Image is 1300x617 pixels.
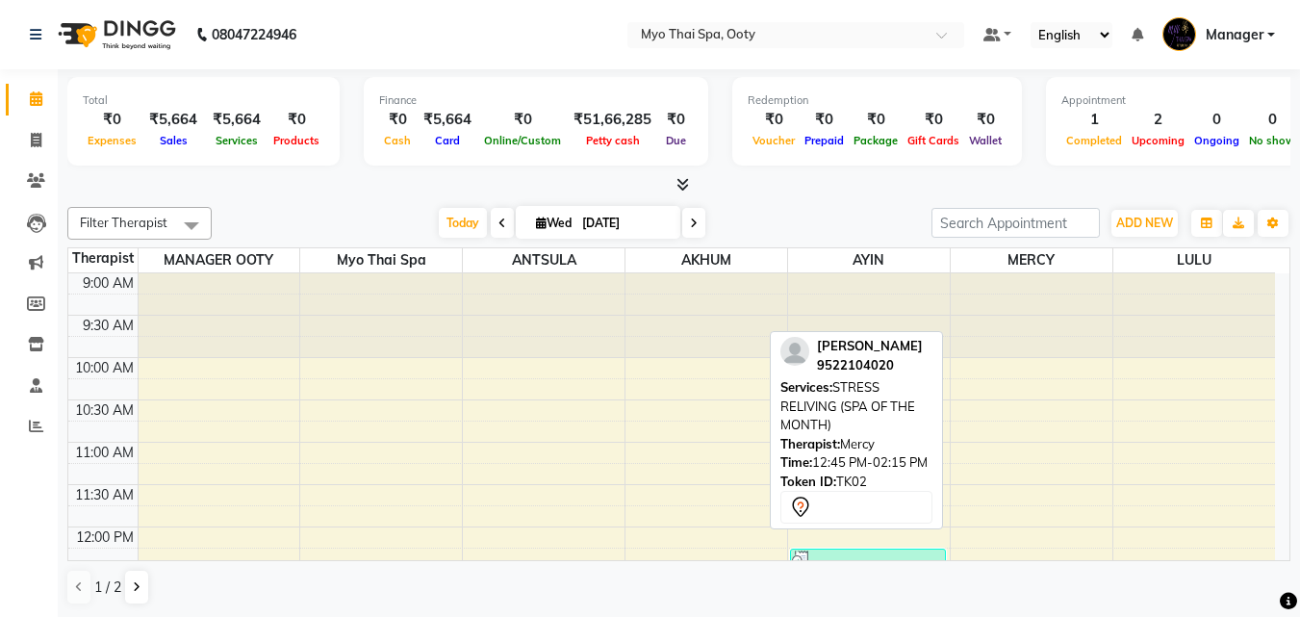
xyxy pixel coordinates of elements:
[849,109,903,131] div: ₹0
[141,109,205,131] div: ₹5,664
[83,134,141,147] span: Expenses
[566,109,659,131] div: ₹51,66,285
[780,474,836,489] span: Token ID:
[71,358,138,378] div: 10:00 AM
[780,473,932,492] div: TK02
[379,92,693,109] div: Finance
[625,248,787,272] span: AKHUM
[72,527,138,548] div: 12:00 PM
[1162,17,1196,51] img: Manager
[430,134,465,147] span: Card
[379,109,416,131] div: ₹0
[94,578,121,598] span: 1 / 2
[903,109,964,131] div: ₹0
[79,273,138,294] div: 9:00 AM
[68,248,138,269] div: Therapist
[780,337,809,366] img: profile
[211,134,263,147] span: Services
[439,208,487,238] span: Today
[71,485,138,505] div: 11:30 AM
[748,92,1007,109] div: Redemption
[80,215,167,230] span: Filter Therapist
[659,109,693,131] div: ₹0
[576,209,673,238] input: 2025-09-03
[788,248,950,272] span: AYIN
[83,109,141,131] div: ₹0
[581,134,645,147] span: Petty cash
[531,216,576,230] span: Wed
[903,134,964,147] span: Gift Cards
[748,109,800,131] div: ₹0
[817,356,923,375] div: 9522104020
[780,435,932,454] div: Mercy
[964,134,1007,147] span: Wallet
[212,8,296,62] b: 08047224946
[800,134,849,147] span: Prepaid
[1113,248,1275,272] span: LULU
[83,92,324,109] div: Total
[748,134,800,147] span: Voucher
[1111,210,1178,237] button: ADD NEW
[1127,109,1189,131] div: 2
[817,338,923,353] span: [PERSON_NAME]
[1244,134,1300,147] span: No show
[416,109,479,131] div: ₹5,664
[964,109,1007,131] div: ₹0
[1206,25,1263,45] span: Manager
[155,134,192,147] span: Sales
[139,248,300,272] span: MANAGER OOTY
[300,248,462,272] span: Myo Thai Spa
[849,134,903,147] span: Package
[1244,109,1300,131] div: 0
[71,400,138,421] div: 10:30 AM
[1127,134,1189,147] span: Upcoming
[951,248,1112,272] span: MERCY
[780,453,932,473] div: 12:45 PM-02:15 PM
[268,134,324,147] span: Products
[379,134,416,147] span: Cash
[1061,134,1127,147] span: Completed
[479,134,566,147] span: Online/Custom
[463,248,625,272] span: ANTSULA
[1061,92,1300,109] div: Appointment
[800,109,849,131] div: ₹0
[931,208,1100,238] input: Search Appointment
[1189,109,1244,131] div: 0
[780,436,840,451] span: Therapist:
[780,379,915,432] span: STRESS RELIVING (SPA OF THE MONTH)
[780,454,812,470] span: Time:
[268,109,324,131] div: ₹0
[479,109,566,131] div: ₹0
[79,316,138,336] div: 9:30 AM
[780,379,832,395] span: Services:
[1189,134,1244,147] span: Ongoing
[49,8,181,62] img: logo
[205,109,268,131] div: ₹5,664
[1061,109,1127,131] div: 1
[661,134,691,147] span: Due
[71,443,138,463] div: 11:00 AM
[1116,216,1173,230] span: ADD NEW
